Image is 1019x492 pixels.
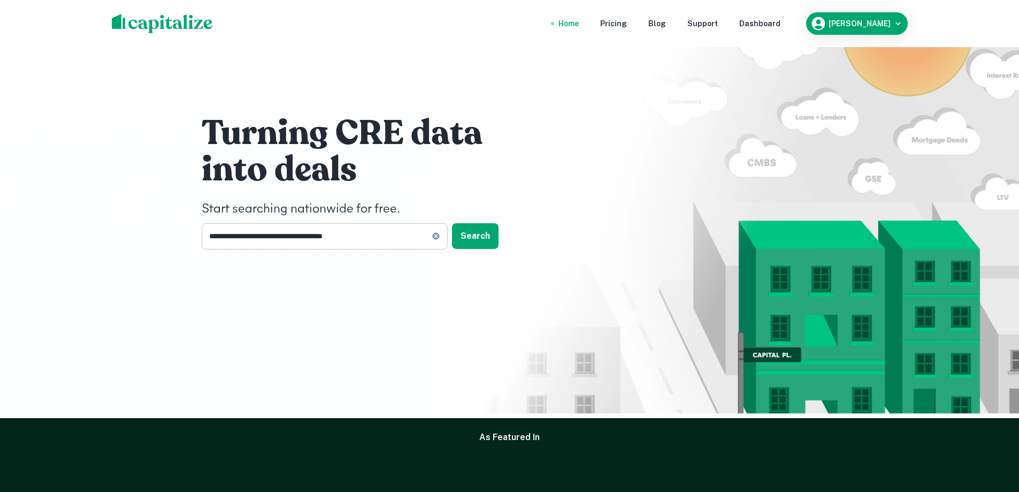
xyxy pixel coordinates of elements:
[112,14,213,33] img: capitalize-logo.png
[407,452,471,478] img: Business Insider
[829,20,891,27] h6: [PERSON_NAME]
[202,112,523,155] h1: Turning CRE data
[687,18,718,29] a: Support
[240,457,349,474] img: The Real Deal
[806,12,908,35] button: [PERSON_NAME]
[202,148,523,191] h1: into deals
[710,452,779,478] img: Yahoo Finance
[202,200,523,219] h4: Start searching nationwide for free.
[452,223,499,249] button: Search
[479,431,540,444] h6: As Featured In
[528,456,652,474] img: Market Watch
[966,406,1019,458] iframe: Chat Widget
[558,18,579,29] a: Home
[600,18,627,29] a: Pricing
[739,18,780,29] a: Dashboard
[648,18,666,29] a: Blog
